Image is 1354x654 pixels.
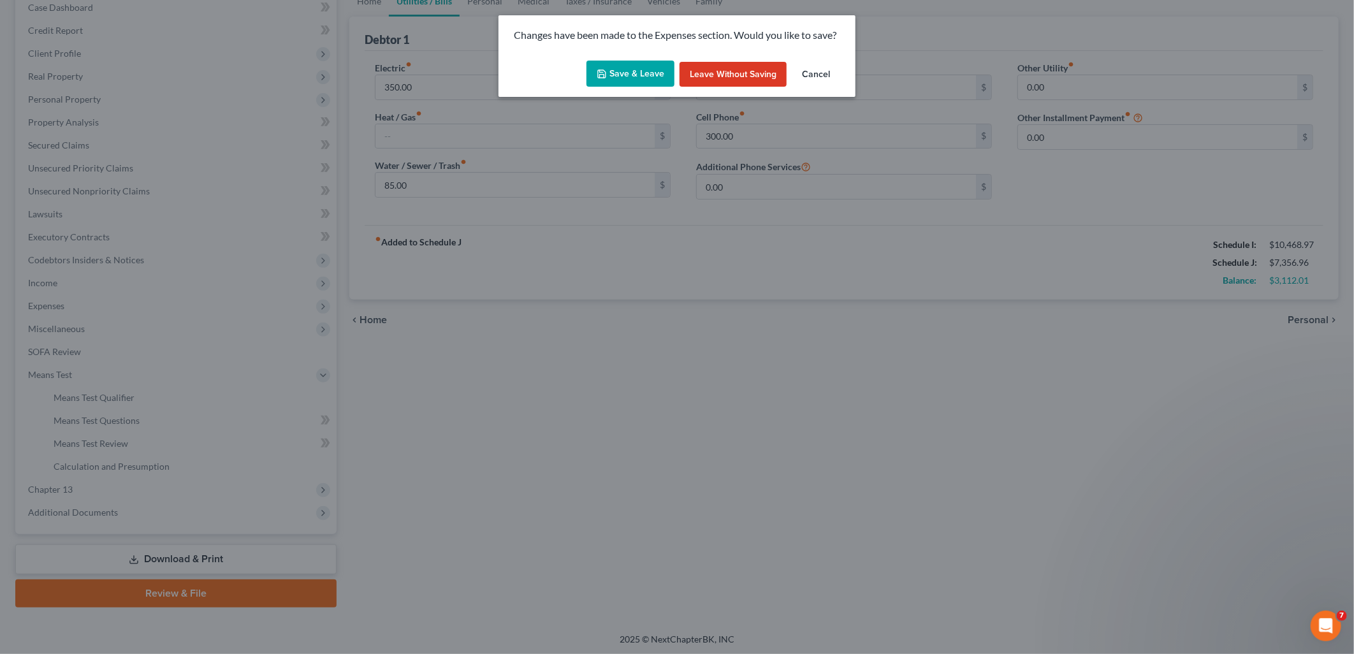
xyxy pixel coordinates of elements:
[680,62,787,87] button: Leave without Saving
[1311,611,1341,641] iframe: Intercom live chat
[586,61,674,87] button: Save & Leave
[1337,611,1347,621] span: 7
[514,28,840,43] p: Changes have been made to the Expenses section. Would you like to save?
[792,62,840,87] button: Cancel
